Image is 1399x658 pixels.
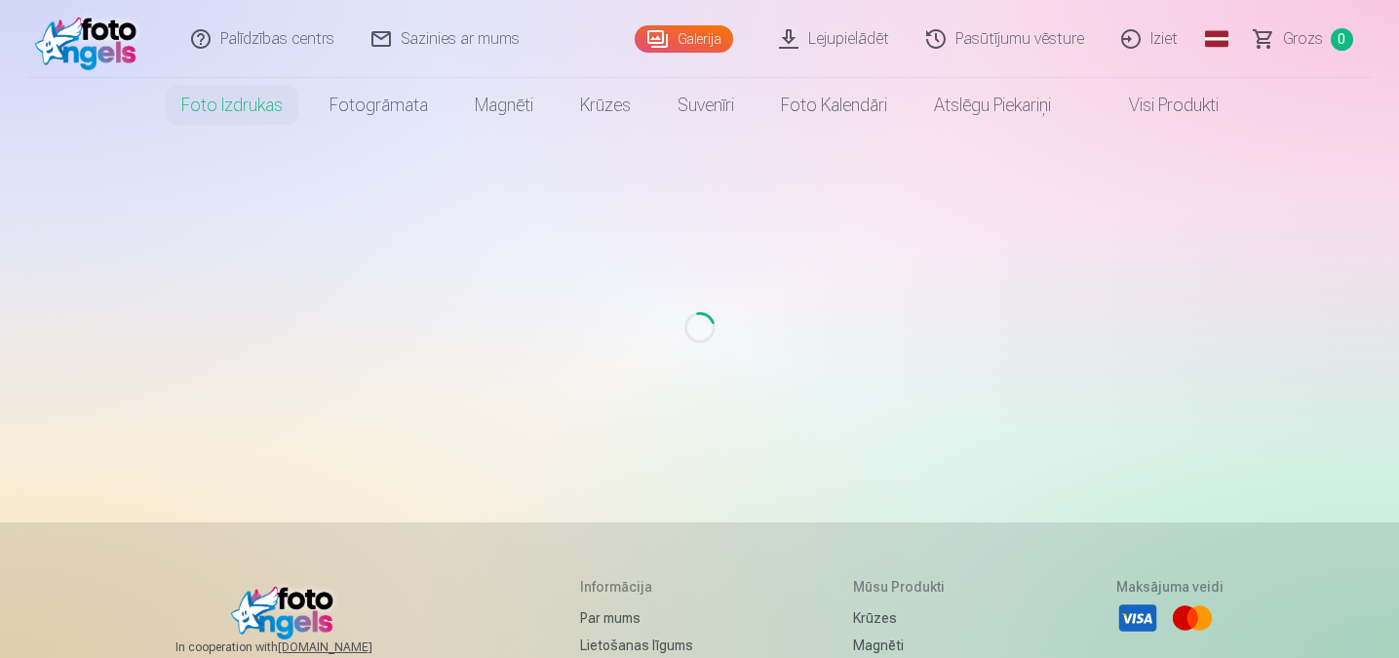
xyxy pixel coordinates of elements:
[635,25,733,53] a: Galerija
[580,604,693,632] a: Par mums
[557,78,654,133] a: Krūzes
[35,8,147,70] img: /fa1
[1171,597,1214,639] li: Mastercard
[158,78,306,133] a: Foto izdrukas
[758,78,911,133] a: Foto kalendāri
[1074,78,1242,133] a: Visi produkti
[1116,597,1159,639] li: Visa
[580,577,693,597] h5: Informācija
[278,639,419,655] a: [DOMAIN_NAME]
[1283,27,1323,51] span: Grozs
[654,78,758,133] a: Suvenīri
[911,78,1074,133] a: Atslēgu piekariņi
[1331,28,1353,51] span: 0
[451,78,557,133] a: Magnēti
[306,78,451,133] a: Fotogrāmata
[175,639,419,655] span: In cooperation with
[853,604,955,632] a: Krūzes
[853,577,955,597] h5: Mūsu produkti
[1116,577,1224,597] h5: Maksājuma veidi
